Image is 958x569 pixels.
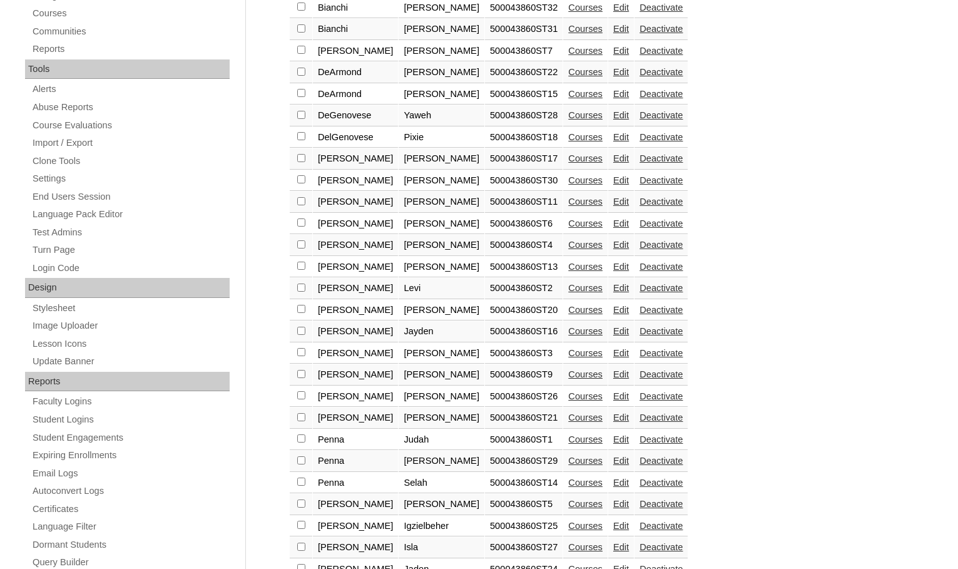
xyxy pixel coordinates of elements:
[399,537,484,558] td: Isla
[31,6,230,21] a: Courses
[485,408,563,429] td: 500043860ST21
[485,170,563,192] td: 500043860ST30
[31,118,230,133] a: Course Evaluations
[31,41,230,57] a: Reports
[640,391,683,401] a: Deactivate
[568,456,603,466] a: Courses
[485,278,563,299] td: 500043860ST2
[399,516,484,537] td: Igzielbeher
[313,278,399,299] td: [PERSON_NAME]
[399,41,484,62] td: [PERSON_NAME]
[399,321,484,342] td: Jayden
[568,110,603,120] a: Courses
[568,434,603,444] a: Courses
[31,448,230,463] a: Expiring Enrollments
[31,24,230,39] a: Communities
[640,46,683,56] a: Deactivate
[640,434,683,444] a: Deactivate
[640,283,683,293] a: Deactivate
[313,364,399,386] td: [PERSON_NAME]
[399,62,484,83] td: [PERSON_NAME]
[613,521,629,531] a: Edit
[640,175,683,185] a: Deactivate
[485,429,563,451] td: 500043860ST1
[613,175,629,185] a: Edit
[31,135,230,151] a: Import / Export
[399,300,484,321] td: [PERSON_NAME]
[313,41,399,62] td: [PERSON_NAME]
[640,478,683,488] a: Deactivate
[640,542,683,552] a: Deactivate
[313,19,399,40] td: Bianchi
[399,213,484,235] td: [PERSON_NAME]
[568,89,603,99] a: Courses
[313,321,399,342] td: [PERSON_NAME]
[313,516,399,537] td: [PERSON_NAME]
[568,499,603,509] a: Courses
[399,408,484,429] td: [PERSON_NAME]
[613,89,629,99] a: Edit
[640,326,683,336] a: Deactivate
[399,105,484,126] td: Yaweh
[31,300,230,316] a: Stylesheet
[31,430,230,446] a: Student Engagements
[640,197,683,207] a: Deactivate
[313,235,399,256] td: [PERSON_NAME]
[313,192,399,213] td: [PERSON_NAME]
[31,483,230,499] a: Autoconvert Logs
[613,478,629,488] a: Edit
[313,300,399,321] td: [PERSON_NAME]
[485,451,563,472] td: 500043860ST29
[313,429,399,451] td: Penna
[31,207,230,222] a: Language Pack Editor
[313,84,399,105] td: DeArmond
[313,386,399,408] td: [PERSON_NAME]
[313,343,399,364] td: [PERSON_NAME]
[613,24,629,34] a: Edit
[640,24,683,34] a: Deactivate
[399,343,484,364] td: [PERSON_NAME]
[313,62,399,83] td: DeArmond
[613,434,629,444] a: Edit
[568,153,603,163] a: Courses
[568,46,603,56] a: Courses
[31,501,230,517] a: Certificates
[31,171,230,187] a: Settings
[31,189,230,205] a: End Users Session
[31,466,230,481] a: Email Logs
[399,235,484,256] td: [PERSON_NAME]
[640,132,683,142] a: Deactivate
[485,148,563,170] td: 500043860ST17
[613,305,629,315] a: Edit
[485,257,563,278] td: 500043860ST13
[399,127,484,148] td: Pixie
[485,235,563,256] td: 500043860ST4
[613,499,629,509] a: Edit
[613,283,629,293] a: Edit
[640,218,683,228] a: Deactivate
[31,354,230,369] a: Update Banner
[313,148,399,170] td: [PERSON_NAME]
[640,67,683,77] a: Deactivate
[613,153,629,163] a: Edit
[613,348,629,358] a: Edit
[313,473,399,494] td: Penna
[31,242,230,258] a: Turn Page
[399,494,484,515] td: [PERSON_NAME]
[568,391,603,401] a: Courses
[640,369,683,379] a: Deactivate
[31,537,230,553] a: Dormant Students
[568,326,603,336] a: Courses
[568,369,603,379] a: Courses
[399,451,484,472] td: [PERSON_NAME]
[31,318,230,334] a: Image Uploader
[485,84,563,105] td: 500043860ST15
[613,218,629,228] a: Edit
[313,105,399,126] td: DeGenovese
[485,41,563,62] td: 500043860ST7
[31,519,230,535] a: Language Filter
[399,278,484,299] td: Levi
[613,67,629,77] a: Edit
[25,278,230,298] div: Design
[399,19,484,40] td: [PERSON_NAME]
